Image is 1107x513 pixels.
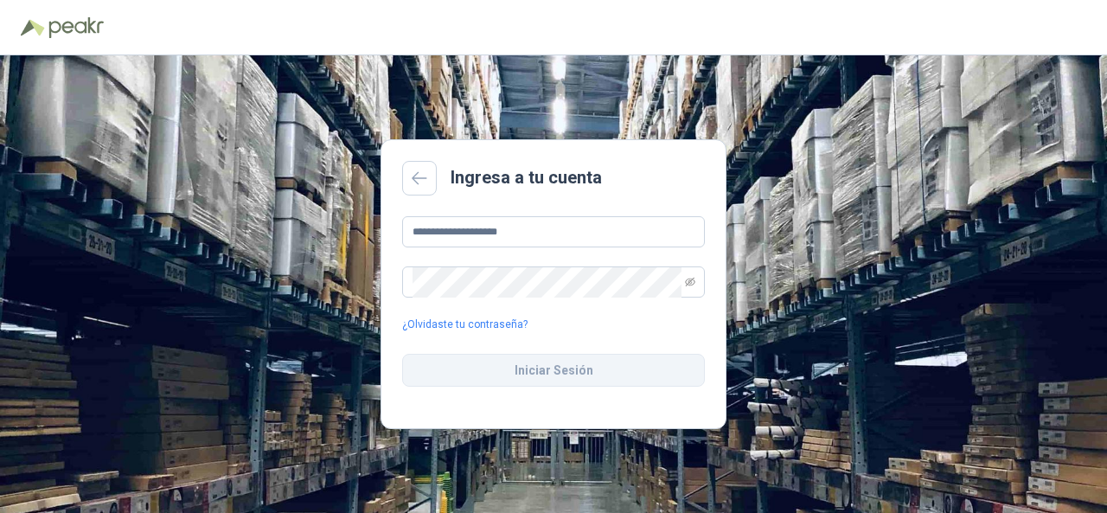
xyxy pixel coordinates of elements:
[48,17,104,38] img: Peakr
[402,317,528,333] a: ¿Olvidaste tu contraseña?
[402,354,705,387] button: Iniciar Sesión
[685,277,695,287] span: eye-invisible
[21,19,45,36] img: Logo
[451,164,602,191] h2: Ingresa a tu cuenta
